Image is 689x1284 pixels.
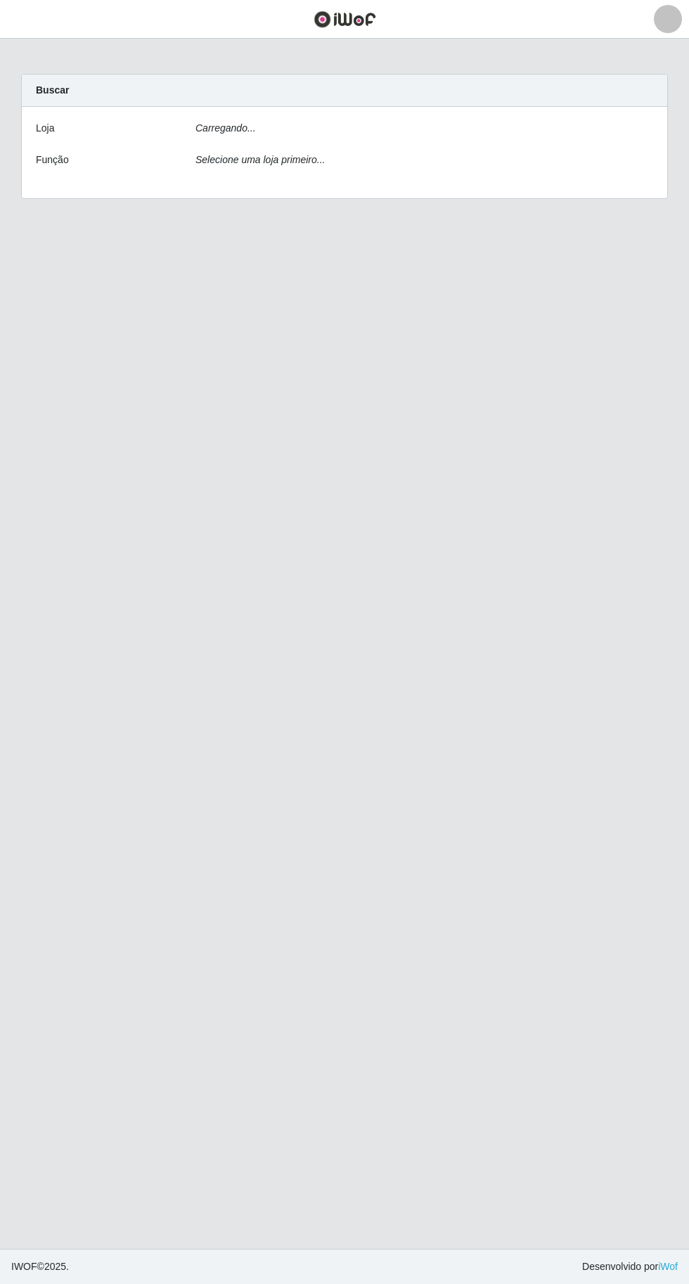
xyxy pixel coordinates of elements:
[11,1261,37,1272] span: IWOF
[11,1259,69,1274] span: © 2025 .
[36,153,69,167] label: Função
[36,84,69,96] strong: Buscar
[195,122,256,134] i: Carregando...
[582,1259,678,1274] span: Desenvolvido por
[658,1261,678,1272] a: iWof
[195,154,325,165] i: Selecione uma loja primeiro...
[36,121,54,136] label: Loja
[314,11,376,28] img: CoreUI Logo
